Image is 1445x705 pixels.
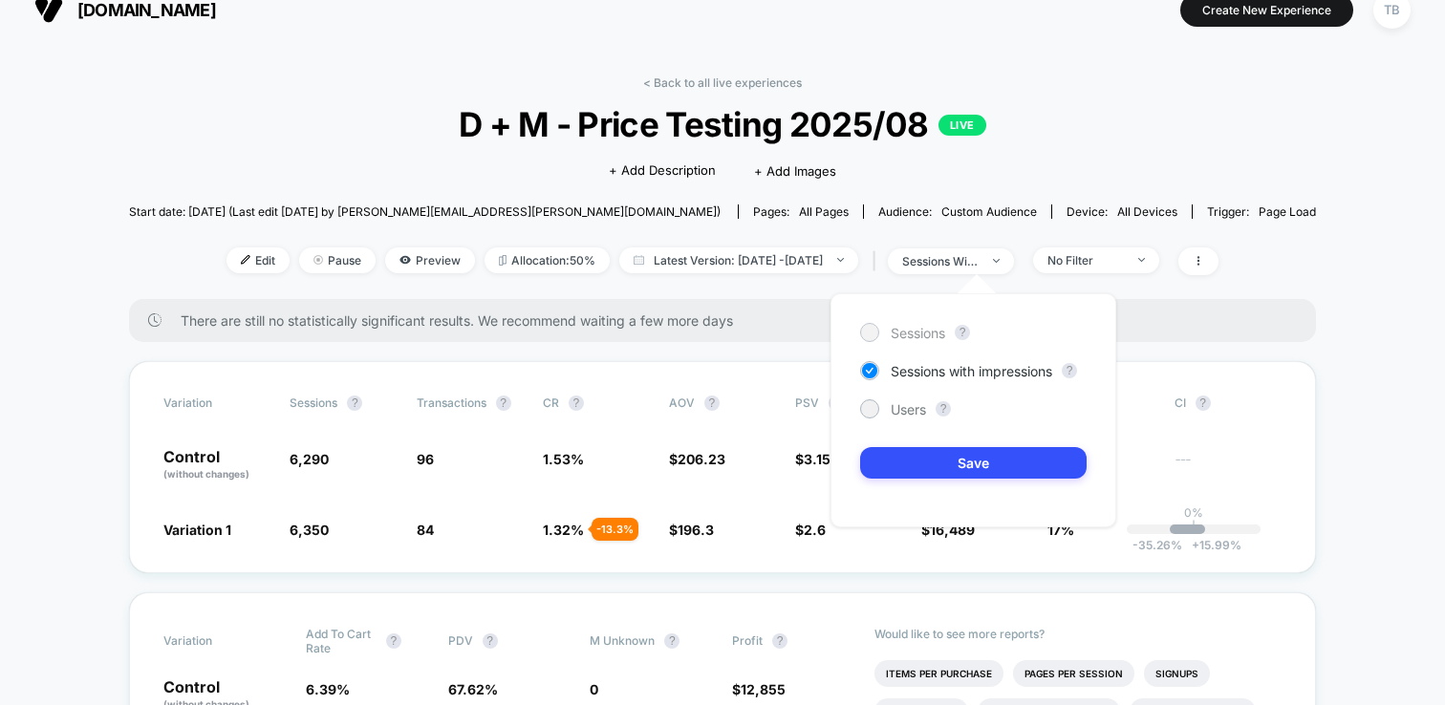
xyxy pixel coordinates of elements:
[1144,660,1210,687] li: Signups
[1132,538,1182,552] span: -35.26 %
[891,325,945,341] span: Sessions
[1062,363,1077,378] button: ?
[1259,204,1316,219] span: Page Load
[181,312,1278,329] span: There are still no statistically significant results. We recommend waiting a few more days
[1051,204,1192,219] span: Device:
[417,522,434,538] span: 84
[1175,395,1280,411] span: CI
[385,247,475,273] span: Preview
[936,401,951,417] button: ?
[874,627,1282,641] p: Would like to see more reports?
[795,522,826,538] span: $
[1207,204,1316,219] div: Trigger:
[1047,253,1124,267] div: No Filter
[496,395,511,411] button: ?
[347,395,362,411] button: ?
[704,395,720,411] button: ?
[669,522,714,538] span: $
[902,254,979,268] div: sessions with impression
[592,518,638,541] div: - 13.3 %
[417,395,486,410] span: Transactions
[795,395,819,410] span: PSV
[483,633,498,649] button: ?
[1192,538,1199,552] span: +
[129,204,721,219] span: Start date: [DATE] (Last edit [DATE] by [PERSON_NAME][EMAIL_ADDRESS][PERSON_NAME][DOMAIN_NAME])
[1182,538,1241,552] span: 15.99 %
[891,401,926,417] span: Users
[799,204,849,219] span: all pages
[290,395,337,410] span: Sessions
[804,522,826,538] span: 2.6
[226,247,290,273] span: Edit
[609,161,716,181] span: + Add Description
[938,115,986,136] p: LIVE
[1013,660,1134,687] li: Pages Per Session
[664,633,679,649] button: ?
[448,633,473,648] span: PDV
[163,468,249,480] span: (without changes)
[772,633,787,649] button: ?
[619,247,858,273] span: Latest Version: [DATE] - [DATE]
[878,204,1037,219] div: Audience:
[1117,204,1177,219] span: all devices
[543,395,559,410] span: CR
[290,522,329,538] span: 6,350
[1192,520,1196,534] p: |
[678,451,725,467] span: 206.23
[868,247,888,275] span: |
[804,451,830,467] span: 3.15
[941,204,1037,219] span: Custom Audience
[669,451,725,467] span: $
[241,255,250,265] img: edit
[163,522,231,538] span: Variation 1
[448,681,498,697] span: 67.62 %
[569,395,584,411] button: ?
[678,522,714,538] span: 196.3
[313,255,323,265] img: end
[1184,505,1203,520] p: 0%
[860,447,1087,479] button: Save
[955,325,970,340] button: ?
[590,633,655,648] span: M Unknown
[891,363,1052,379] span: Sessions with impressions
[741,681,786,697] span: 12,855
[732,681,786,697] span: $
[290,451,329,467] span: 6,290
[754,163,836,179] span: + Add Images
[188,104,1256,144] span: D + M - Price Testing 2025/08
[299,247,376,273] span: Pause
[306,627,377,655] span: Add To Cart Rate
[634,255,644,265] img: calendar
[795,451,830,467] span: $
[753,204,849,219] div: Pages:
[732,633,763,648] span: Profit
[543,522,584,538] span: 1.32 %
[1175,454,1282,481] span: ---
[590,681,598,697] span: 0
[306,681,350,697] span: 6.39 %
[163,449,270,481] p: Control
[485,247,610,273] span: Allocation: 50%
[1196,395,1211,411] button: ?
[993,259,1000,263] img: end
[837,258,844,262] img: end
[1138,258,1145,262] img: end
[417,451,434,467] span: 96
[543,451,584,467] span: 1.53 %
[643,75,802,90] a: < Back to all live experiences
[669,395,695,410] span: AOV
[499,255,507,266] img: rebalance
[874,660,1003,687] li: Items Per Purchase
[386,633,401,649] button: ?
[163,627,269,655] span: Variation
[163,395,269,411] span: Variation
